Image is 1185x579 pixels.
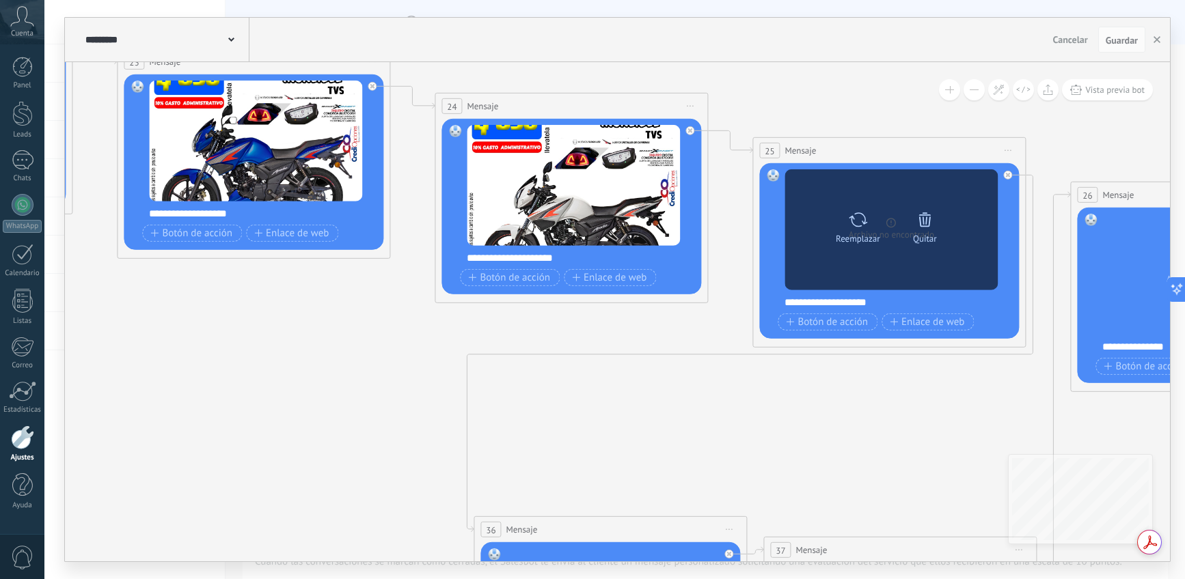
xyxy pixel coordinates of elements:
span: Mensaje [795,543,827,556]
div: Calendario [3,269,42,278]
span: Mensaje [467,100,498,113]
span: Enlace de web [890,316,964,327]
div: Ayuda [3,501,42,510]
span: Guardar [1106,36,1138,45]
div: WhatsApp [3,220,42,233]
div: Reemplazar [836,233,880,243]
div: Quitar [913,233,937,243]
img: 3f21c606-debe-462b-974e-ae932cb5e2ae [149,81,362,201]
div: Chats [3,174,42,183]
div: Correo [3,361,42,370]
span: Mensaje [506,523,537,536]
span: Botón de acción [150,227,232,238]
button: Enlace de web [882,313,974,330]
span: 25 [765,145,774,156]
button: Botón de acción [460,269,560,286]
span: Mensaje [785,144,816,157]
img: bdfaba58-600d-4aba-9122-9713ba427f49 [467,125,680,246]
button: Botón de acción [778,313,877,330]
div: Listas [3,317,42,326]
span: 36 [486,524,495,535]
span: Cancelar [1053,33,1088,46]
div: Leads [3,130,42,139]
div: Panel [3,81,42,90]
span: 23 [129,56,139,68]
button: Enlace de web [246,225,338,242]
span: Botón de acción [786,316,868,327]
span: Mensaje [1102,188,1134,201]
span: 37 [776,544,785,556]
span: 24 [447,100,457,112]
span: Enlace de web [254,227,329,238]
button: Guardar [1098,27,1145,53]
span: Botón de acción [468,272,550,283]
div: Estadísticas [3,406,42,414]
span: 26 [1082,189,1092,201]
span: Vista previa bot [1085,84,1145,96]
span: Enlace de web [572,272,646,283]
button: Vista previa bot [1062,79,1153,100]
span: Mensaje [149,55,180,68]
span: Cuenta [11,29,33,38]
button: Cancelar [1048,29,1093,50]
div: Ajustes [3,453,42,462]
button: Botón de acción [142,225,242,242]
button: Enlace de web [564,269,656,286]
